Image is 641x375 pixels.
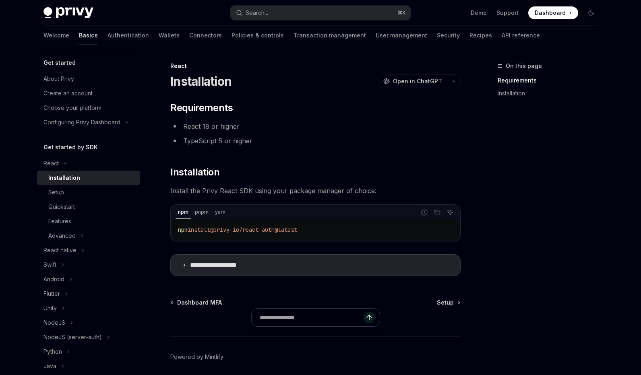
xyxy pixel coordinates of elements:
[471,9,487,17] a: Demo
[260,309,364,326] input: Ask a question...
[506,61,542,71] span: On this page
[37,243,140,258] button: Toggle React native section
[376,26,427,45] a: User management
[498,74,604,87] a: Requirements
[48,231,76,241] div: Advanced
[43,74,74,84] div: About Privy
[48,173,80,183] div: Installation
[37,344,140,359] button: Toggle Python section
[170,185,461,196] span: Install the Privy React SDK using your package manager of choice:
[37,272,140,286] button: Toggle Android section
[437,299,460,307] a: Setup
[43,347,62,356] div: Python
[37,86,140,101] a: Create an account
[37,185,140,200] a: Setup
[364,312,375,323] button: Send message
[188,226,210,233] span: install
[43,245,77,255] div: React native
[170,135,461,146] li: TypeScript 5 or higher
[445,207,455,218] button: Ask AI
[43,274,64,284] div: Android
[43,303,57,313] div: Unity
[213,207,228,217] div: yarn
[37,101,140,115] a: Choose your platform
[37,214,140,229] a: Features
[108,26,149,45] a: Authentication
[170,101,233,114] span: Requirements
[393,77,442,85] span: Open in ChatGPT
[170,74,232,89] h1: Installation
[437,299,454,307] span: Setup
[43,361,56,371] div: Java
[43,159,59,168] div: React
[170,62,461,70] div: React
[43,103,101,113] div: Choose your platform
[469,26,492,45] a: Recipes
[37,359,140,373] button: Toggle Java section
[585,6,598,19] button: Toggle dark mode
[37,72,140,86] a: About Privy
[43,318,65,328] div: NodeJS
[48,187,64,197] div: Setup
[378,74,447,88] button: Open in ChatGPT
[170,166,219,179] span: Installation
[37,330,140,344] button: Toggle NodeJS (server-auth) section
[37,115,140,130] button: Toggle Configuring Privy Dashboard section
[437,26,460,45] a: Security
[37,315,140,330] button: Toggle NodeJS section
[37,301,140,315] button: Toggle Unity section
[43,289,60,299] div: Flutter
[37,258,140,272] button: Toggle Swift section
[192,207,211,217] div: pnpm
[432,207,442,218] button: Copy the contents from the code block
[170,353,223,361] a: Powered by Mintlify
[502,26,540,45] a: API reference
[43,117,120,127] div: Configuring Privy Dashboard
[535,9,566,17] span: Dashboard
[246,8,268,18] div: Search...
[210,226,297,233] span: @privy-io/react-auth@latest
[232,26,284,45] a: Policies & controls
[178,226,188,233] span: npm
[419,207,430,218] button: Report incorrect code
[177,299,222,307] span: Dashboard MFA
[43,260,56,270] div: Swift
[189,26,222,45] a: Connectors
[294,26,366,45] a: Transaction management
[43,58,76,68] h5: Get started
[159,26,180,45] a: Wallets
[43,89,93,98] div: Create an account
[79,26,98,45] a: Basics
[43,7,93,19] img: dark logo
[176,207,191,217] div: npm
[48,202,75,212] div: Quickstart
[43,26,69,45] a: Welcome
[37,171,140,185] a: Installation
[48,216,71,226] div: Features
[498,87,604,100] a: Installation
[171,299,222,307] a: Dashboard MFA
[170,121,461,132] li: React 18 or higher
[43,142,98,152] h5: Get started by SDK
[230,6,411,20] button: Open search
[496,9,519,17] a: Support
[37,156,140,171] button: Toggle React section
[37,200,140,214] a: Quickstart
[528,6,578,19] a: Dashboard
[37,229,140,243] button: Toggle Advanced section
[43,332,102,342] div: NodeJS (server-auth)
[37,286,140,301] button: Toggle Flutter section
[397,10,406,16] span: ⌘ K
